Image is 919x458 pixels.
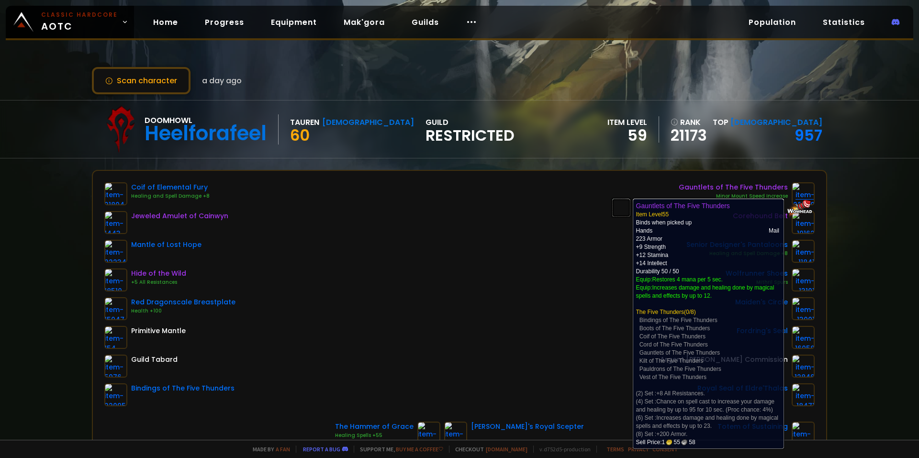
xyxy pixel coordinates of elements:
[104,182,127,205] img: item-21804
[335,422,414,432] div: The Hammer of Grace
[131,182,210,192] div: Coif of Elemental Fury
[656,431,687,437] a: +200 Armor.
[92,67,191,94] button: Scan character
[131,297,235,307] div: Red Dragonscale Breastplate
[41,11,118,19] small: Classic Hardcore
[639,333,706,340] a: Coif of The Five Thunders
[639,374,706,380] a: Vest of The Five Thunders
[131,279,186,286] div: +5 All Resistances
[636,414,779,429] span: (6) Set :
[202,75,242,87] span: a day ago
[41,11,118,34] span: AOTC
[336,12,392,32] a: Mak'gora
[656,390,705,397] a: +8 All Resistances.
[636,227,684,235] td: Hands
[639,325,710,332] a: Boots of The Five Thunders
[131,383,235,393] div: Bindings of The Five Thunders
[322,116,414,128] div: [DEMOGRAPHIC_DATA]
[104,383,127,406] img: item-22095
[652,276,723,283] a: Restores 4 mana per 5 sec.
[792,383,815,406] img: item-18471
[636,260,667,267] span: +14 Intellect
[636,284,774,299] a: Increases damage and healing done by magical spells and effects by up to 12.
[104,211,127,234] img: item-1443
[131,211,228,221] div: Jeweled Amulet of Cainwyn
[689,438,702,447] span: 58
[639,357,704,364] a: Kilt of The Five Thunders
[131,355,178,365] div: Guild Tabard
[792,268,815,291] img: item-13101
[131,307,235,315] div: Health +100
[679,192,788,200] div: Minor Mount Speed Increase
[636,201,780,276] td: Binds when picked up Durability 50 / 50
[131,326,186,336] div: Primitive Mantle
[417,422,440,445] img: item-11923
[636,414,779,429] a: Increases damage and healing done by magical spells and effects by up to 23.
[426,128,515,143] span: Restricted
[533,446,591,453] span: v. d752d5 - production
[444,422,467,445] img: item-11928
[671,128,707,143] a: 21173
[636,398,775,413] a: Chance on spell cast to increase your damage and healing by up to 95 for 10 sec. (Proc chance: 4%)
[713,116,822,128] div: Top
[303,446,340,453] a: Report a bug
[636,284,774,299] span: Equip:
[792,422,815,445] img: item-23200
[606,446,624,453] a: Terms
[247,446,290,453] span: Made by
[792,326,815,349] img: item-16058
[636,211,669,218] span: Item Level 55
[426,116,515,143] div: guild
[131,192,210,200] div: Healing and Spell Damage +8
[769,227,779,234] span: Mail
[662,438,672,447] span: 1
[671,116,707,128] div: rank
[815,12,873,32] a: Statistics
[792,211,815,234] img: item-19162
[104,355,127,378] img: item-5976
[146,12,186,32] a: Home
[639,341,708,348] a: Cord of The Five Thunders
[636,390,705,397] span: (2) Set :
[636,309,684,315] a: The Five Thunders
[104,297,127,320] img: item-15047
[639,366,721,372] a: Pauldrons of The Five Thunders
[636,202,730,210] b: Gauntlets of The Five Thunders
[290,116,319,128] div: Tauren
[636,398,775,413] span: (4) Set :
[636,438,780,447] div: Sell Price:
[636,252,669,258] span: +12 Stamina
[449,446,527,453] span: Checkout
[104,268,127,291] img: item-18510
[679,182,788,192] div: Gauntlets of The Five Thunders
[335,432,414,439] div: Healing Spells +55
[104,326,127,349] img: item-154
[145,114,267,126] div: Doomhowl
[104,240,127,263] img: item-22234
[792,355,815,378] img: item-12846
[131,268,186,279] div: Hide of the Wild
[636,244,666,250] span: +9 Strength
[636,276,723,283] span: Equip:
[730,117,822,128] span: [DEMOGRAPHIC_DATA]
[396,446,443,453] a: Buy me a coffee
[404,12,447,32] a: Guilds
[276,446,290,453] a: a fan
[741,12,804,32] a: Population
[795,124,822,146] a: 957
[354,446,443,453] span: Support me,
[639,349,720,356] a: Gauntlets of The Five Thunders
[145,126,267,141] div: Heelforafeel
[636,235,662,242] span: 223 Armor
[792,297,815,320] img: item-13001
[674,438,687,447] span: 55
[607,128,647,143] div: 59
[486,446,527,453] a: [DOMAIN_NAME]
[792,240,815,263] img: item-11841
[636,431,688,437] span: (8) Set :
[131,240,202,250] div: Mantle of Lost Hope
[290,124,310,146] span: 60
[263,12,325,32] a: Equipment
[628,446,649,453] a: Privacy
[639,317,717,324] a: Bindings of The Five Thunders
